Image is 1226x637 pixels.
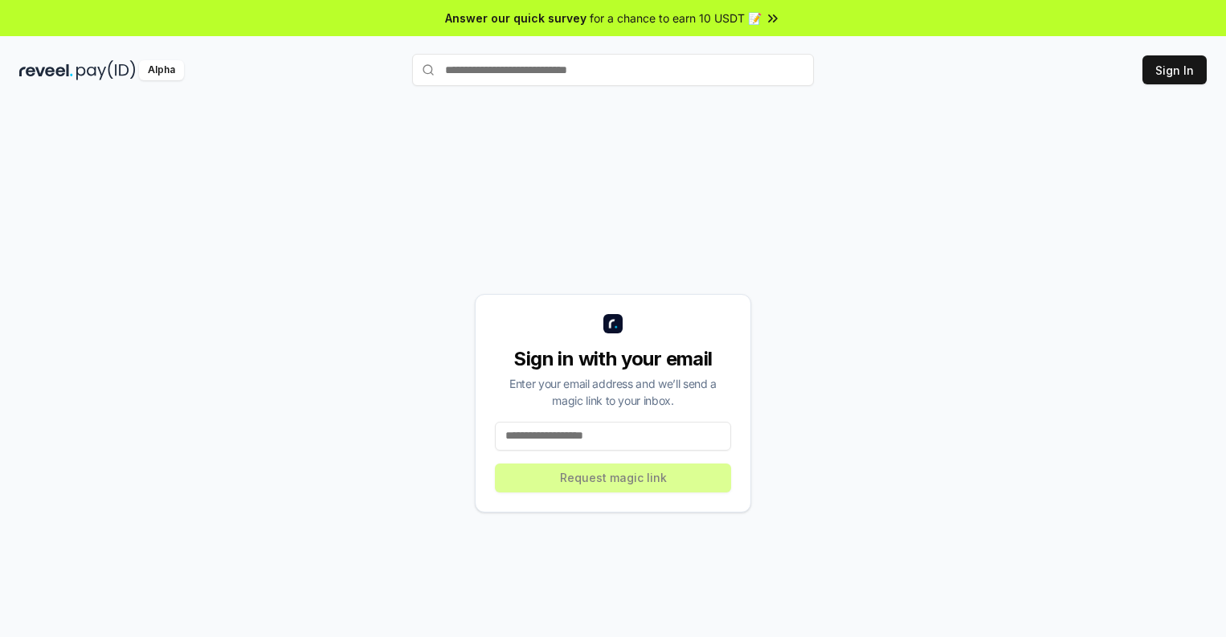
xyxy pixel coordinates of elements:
[445,10,586,27] span: Answer our quick survey
[590,10,762,27] span: for a chance to earn 10 USDT 📝
[603,314,623,333] img: logo_small
[19,60,73,80] img: reveel_dark
[76,60,136,80] img: pay_id
[139,60,184,80] div: Alpha
[1142,55,1207,84] button: Sign In
[495,375,731,409] div: Enter your email address and we’ll send a magic link to your inbox.
[495,346,731,372] div: Sign in with your email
